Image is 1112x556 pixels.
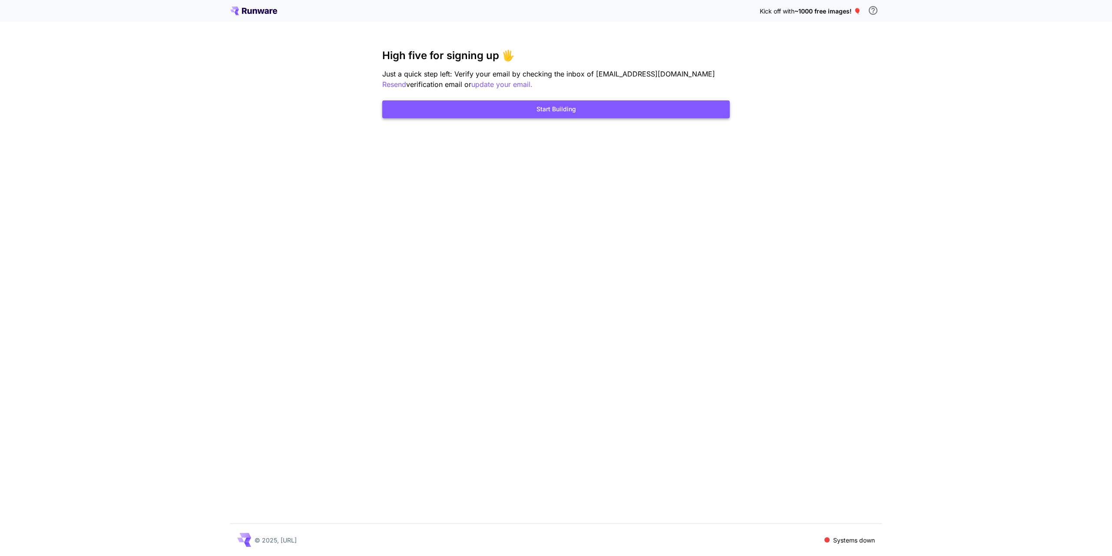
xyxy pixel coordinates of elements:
[833,536,875,545] p: Systems down
[760,7,794,15] span: Kick off with
[382,50,730,62] h3: High five for signing up 🖐️
[406,80,471,89] span: verification email or
[382,70,715,78] span: Just a quick step left: Verify your email by checking the inbox of [EMAIL_ADDRESS][DOMAIN_NAME]
[864,2,882,19] button: In order to qualify for free credit, you need to sign up with a business email address and click ...
[382,79,406,90] button: Resend
[255,536,297,545] p: © 2025, [URL]
[471,79,533,90] button: update your email.
[382,100,730,118] button: Start Building
[794,7,861,15] span: ~1000 free images! 🎈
